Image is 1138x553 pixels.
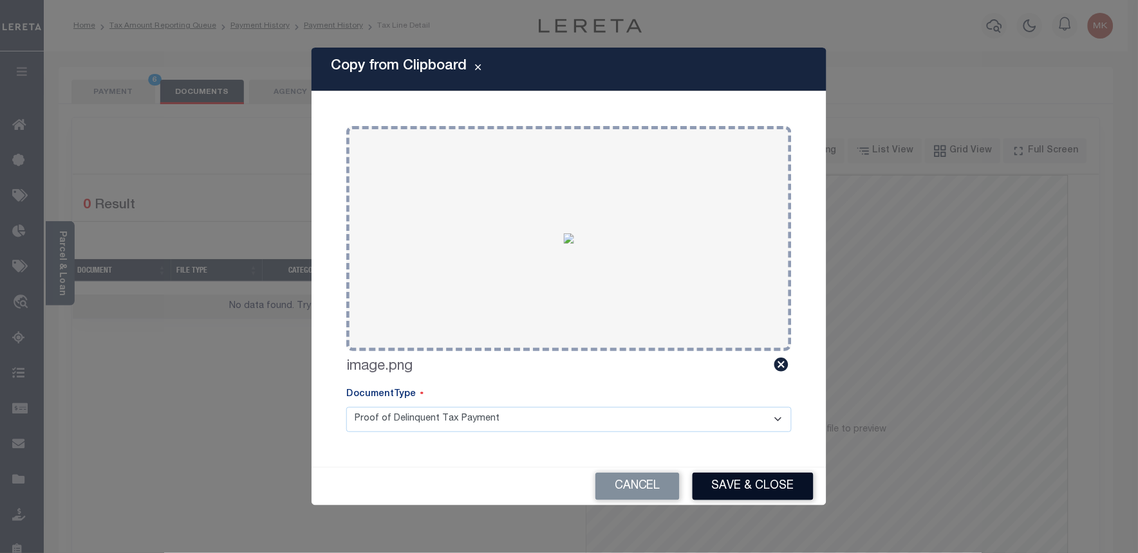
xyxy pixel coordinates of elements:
h5: Copy from Clipboard [331,58,467,75]
button: Save & Close [693,473,814,500]
button: Cancel [595,473,680,500]
img: da200ffd-7883-4b72-a012-734ab4dce74b [564,233,574,244]
label: image.png [346,356,413,377]
label: DocumentType [346,388,424,402]
button: Close [467,62,489,77]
